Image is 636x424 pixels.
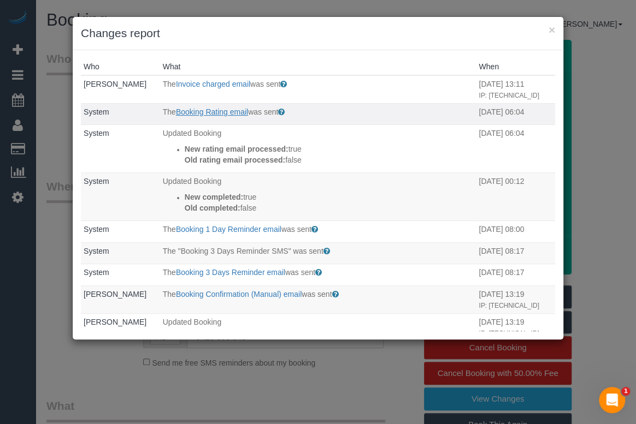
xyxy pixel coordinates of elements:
td: Who [81,242,160,264]
a: Booking 3 Days Reminder email [176,268,285,277]
td: Who [81,285,160,313]
span: Updated Booking [163,129,221,138]
strong: New rating email processed: [185,145,288,153]
a: System [84,129,109,138]
span: was sent [302,290,332,298]
th: What [160,58,476,75]
span: The [163,268,176,277]
td: What [160,103,476,125]
td: Who [81,103,160,125]
td: Who [81,313,160,361]
a: [PERSON_NAME] [84,290,146,298]
a: [PERSON_NAME] [84,318,146,326]
td: What [160,75,476,103]
span: The [163,225,176,234]
a: System [84,268,109,277]
td: When [476,221,555,243]
a: System [84,225,109,234]
td: Who [81,75,160,103]
span: was sent [285,268,315,277]
p: false [185,202,474,213]
a: Booking 1 Day Reminder email [176,225,281,234]
span: 1 [621,387,630,396]
span: Updated Booking [163,177,221,186]
th: When [476,58,555,75]
td: What [160,313,476,361]
a: System [84,247,109,255]
span: The [163,290,176,298]
td: What [160,285,476,313]
span: The "Booking 3 Days Reminder SMS" was sent [163,247,323,255]
td: What [160,264,476,286]
iframe: Intercom live chat [599,387,625,413]
small: IP: [TECHNICAL_ID] [479,330,539,337]
a: System [84,177,109,186]
a: Booking Confirmation (Manual) email [176,290,302,298]
small: IP: [TECHNICAL_ID] [479,302,539,309]
td: Who [81,264,160,286]
strong: Old rating email processed: [185,156,285,164]
small: IP: [TECHNICAL_ID] [479,92,539,99]
td: When [476,285,555,313]
td: What [160,173,476,221]
span: Updated Booking [163,318,221,326]
td: When [476,125,555,173]
p: false [185,154,474,165]
strong: New completed: [185,193,243,201]
a: [PERSON_NAME] [84,80,146,88]
a: Booking Rating email [176,108,248,116]
td: What [160,242,476,264]
td: When [476,75,555,103]
p: true [185,144,474,154]
td: When [476,264,555,286]
td: When [476,173,555,221]
td: Who [81,173,160,221]
p: true [185,192,474,202]
td: Who [81,221,160,243]
td: What [160,221,476,243]
button: × [549,24,555,35]
a: System [84,108,109,116]
span: was sent [250,80,280,88]
th: Who [81,58,160,75]
td: What [160,125,476,173]
sui-modal: Changes report [73,17,563,339]
td: When [476,242,555,264]
strong: Old completed: [185,204,240,212]
td: When [476,103,555,125]
td: Who [81,125,160,173]
span: The [163,108,176,116]
span: was sent [281,225,311,234]
span: The [163,80,176,88]
h3: Changes report [81,25,555,41]
a: Invoice charged email [176,80,250,88]
td: When [476,313,555,361]
span: was sent [248,108,278,116]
